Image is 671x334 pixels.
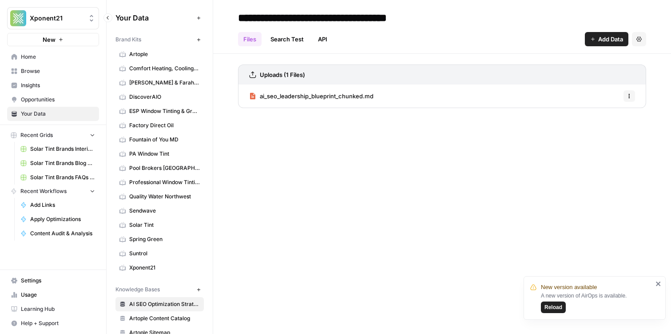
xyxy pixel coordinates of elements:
span: AI SEO Optimization Strategy Playbook [129,300,200,308]
a: Solar Tint Brands FAQs Workflows [16,170,99,185]
span: Brand Kits [115,36,141,44]
span: Professional Window Tinting [129,178,200,186]
a: Content Audit & Analysis [16,226,99,241]
a: Browse [7,64,99,78]
a: Quality Water Northwest [115,189,204,204]
a: Learning Hub [7,302,99,316]
button: Recent Grids [7,129,99,142]
span: Xponent21 [129,264,200,272]
span: Sendwave [129,207,200,215]
a: DiscoverAIO [115,90,204,104]
span: Solar Tint Brands FAQs Workflows [30,173,95,181]
div: A new version of AirOps is available. [541,292,653,313]
span: Knowledge Bases [115,286,160,294]
a: Add Links [16,198,99,212]
a: Xponent21 [115,261,204,275]
span: Spring Green [129,235,200,243]
span: Home [21,53,95,61]
button: Help + Support [7,316,99,330]
a: AI SEO Optimization Strategy Playbook [115,297,204,311]
span: Xponent21 [30,14,83,23]
span: Your Data [21,110,95,118]
span: Recent Workflows [20,187,67,195]
a: Sendwave [115,204,204,218]
a: Insights [7,78,99,93]
span: Apply Optimizations [30,215,95,223]
a: Usage [7,288,99,302]
a: Suntrol [115,246,204,261]
span: Usage [21,291,95,299]
span: Solar Tint [129,221,200,229]
span: Solar Tint Brands Blog Workflows [30,159,95,167]
span: DiscoverAIO [129,93,200,101]
a: Files [238,32,262,46]
span: Solar Tint Brands Interior Page Content [30,145,95,153]
a: Pool Brokers [GEOGRAPHIC_DATA] [115,161,204,175]
span: Recent Grids [20,131,53,139]
span: PA Window Tint [129,150,200,158]
a: Home [7,50,99,64]
button: Add Data [585,32,628,46]
span: New [43,35,56,44]
a: Factory Direct Oil [115,118,204,133]
span: Artople Content Catalog [129,314,200,322]
span: New version available [541,283,597,292]
button: Workspace: Xponent21 [7,7,99,29]
span: Add Links [30,201,95,209]
a: Solar Tint Brands Interior Page Content [16,142,99,156]
a: Search Test [265,32,309,46]
a: Artople [115,47,204,61]
button: New [7,33,99,46]
span: Pool Brokers [GEOGRAPHIC_DATA] [129,164,200,172]
a: Solar Tint Brands Blog Workflows [16,156,99,170]
span: Content Audit & Analysis [30,229,95,237]
a: [PERSON_NAME] & Farah Eye & Laser Center [115,76,204,90]
span: Artople [129,50,200,58]
a: Professional Window Tinting [115,175,204,189]
span: [PERSON_NAME] & Farah Eye & Laser Center [129,79,200,87]
a: PA Window Tint [115,147,204,161]
a: Solar Tint [115,218,204,232]
button: Recent Workflows [7,185,99,198]
span: Reload [544,303,562,311]
a: API [313,32,333,46]
a: Apply Optimizations [16,212,99,226]
a: ai_seo_leadership_blueprint_chunked.md [249,85,373,108]
span: Quality Water Northwest [129,193,200,201]
span: Add Data [598,35,623,44]
span: Settings [21,277,95,285]
a: Settings [7,274,99,288]
a: Fountain of You MD [115,133,204,147]
img: Xponent21 Logo [10,10,26,26]
a: ESP Window Tinting & Graphics [115,104,204,118]
span: Browse [21,67,95,75]
span: Factory Direct Oil [129,121,200,129]
button: Reload [541,302,566,313]
span: Insights [21,81,95,89]
a: Comfort Heating, Cooling, Electrical & Plumbing [115,61,204,76]
a: Spring Green [115,232,204,246]
h3: Uploads (1 Files) [260,70,305,79]
span: Opportunities [21,96,95,104]
span: Help + Support [21,319,95,327]
a: Uploads (1 Files) [249,65,305,85]
a: Artople Content Catalog [115,311,204,326]
span: Fountain of You MD [129,136,200,144]
span: Suntrol [129,249,200,258]
span: Your Data [115,12,193,23]
a: Opportunities [7,93,99,107]
span: Comfort Heating, Cooling, Electrical & Plumbing [129,64,200,72]
span: Learning Hub [21,305,95,313]
a: Your Data [7,107,99,121]
span: ESP Window Tinting & Graphics [129,107,200,115]
button: close [655,280,662,287]
span: ai_seo_leadership_blueprint_chunked.md [260,92,373,101]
